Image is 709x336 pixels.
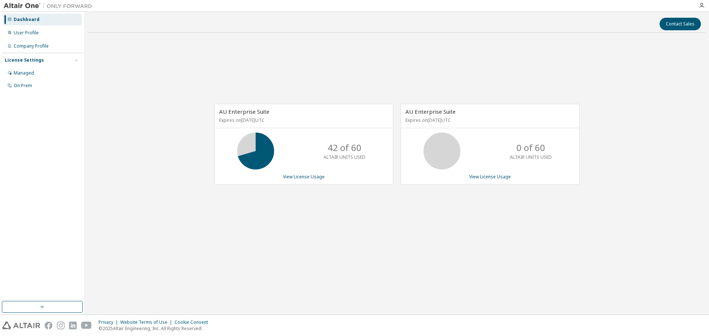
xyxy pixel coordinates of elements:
span: AU Enterprise Suite [405,108,456,115]
div: Dashboard [14,17,39,23]
p: 42 of 60 [328,141,362,154]
p: Expires on [DATE] UTC [219,117,387,123]
img: altair_logo.svg [2,322,40,329]
div: On Prem [14,83,32,89]
a: View License Usage [469,174,511,180]
p: 0 of 60 [516,141,545,154]
p: Expires on [DATE] UTC [405,117,573,123]
a: View License Usage [283,174,325,180]
span: AU Enterprise Suite [219,108,269,115]
button: Contact Sales [660,18,701,30]
div: Website Terms of Use [120,319,174,325]
img: Altair One [4,2,96,10]
div: Privacy [98,319,120,325]
img: instagram.svg [57,322,65,329]
div: Company Profile [14,43,49,49]
p: © 2025 Altair Engineering, Inc. All Rights Reserved. [98,325,212,332]
p: ALTAIR UNITS USED [324,154,366,160]
div: License Settings [5,57,44,63]
img: youtube.svg [81,322,92,329]
img: linkedin.svg [69,322,77,329]
div: Managed [14,70,34,76]
img: facebook.svg [45,322,52,329]
p: ALTAIR UNITS USED [510,154,552,160]
div: Cookie Consent [174,319,212,325]
div: User Profile [14,30,39,36]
